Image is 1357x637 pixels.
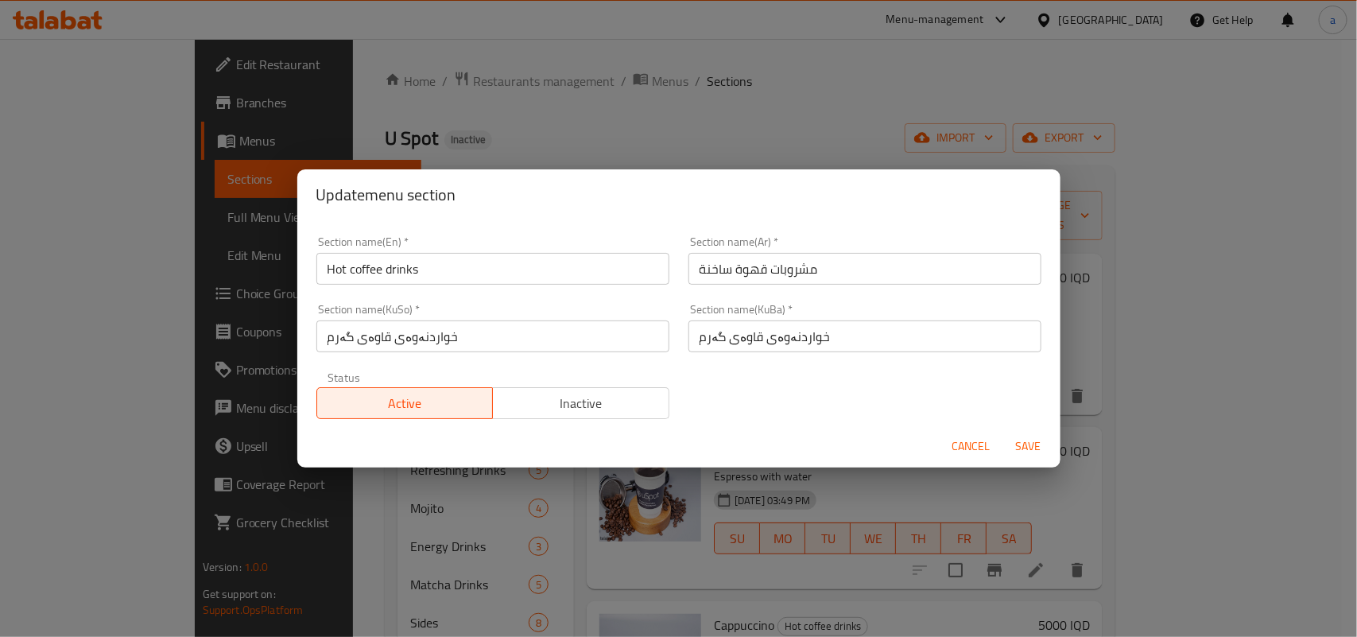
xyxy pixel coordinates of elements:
button: Inactive [492,387,669,419]
button: Active [316,387,494,419]
input: Please enter section name(KuSo) [316,320,669,352]
input: Please enter section name(ar) [688,253,1041,285]
span: Save [1010,437,1048,456]
button: Cancel [946,432,997,461]
span: Active [324,392,487,415]
input: Please enter section name(en) [316,253,669,285]
span: Inactive [499,392,663,415]
span: Cancel [952,437,991,456]
h2: Update menu section [316,182,1041,208]
button: Save [1003,432,1054,461]
input: Please enter section name(KuBa) [688,320,1041,352]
